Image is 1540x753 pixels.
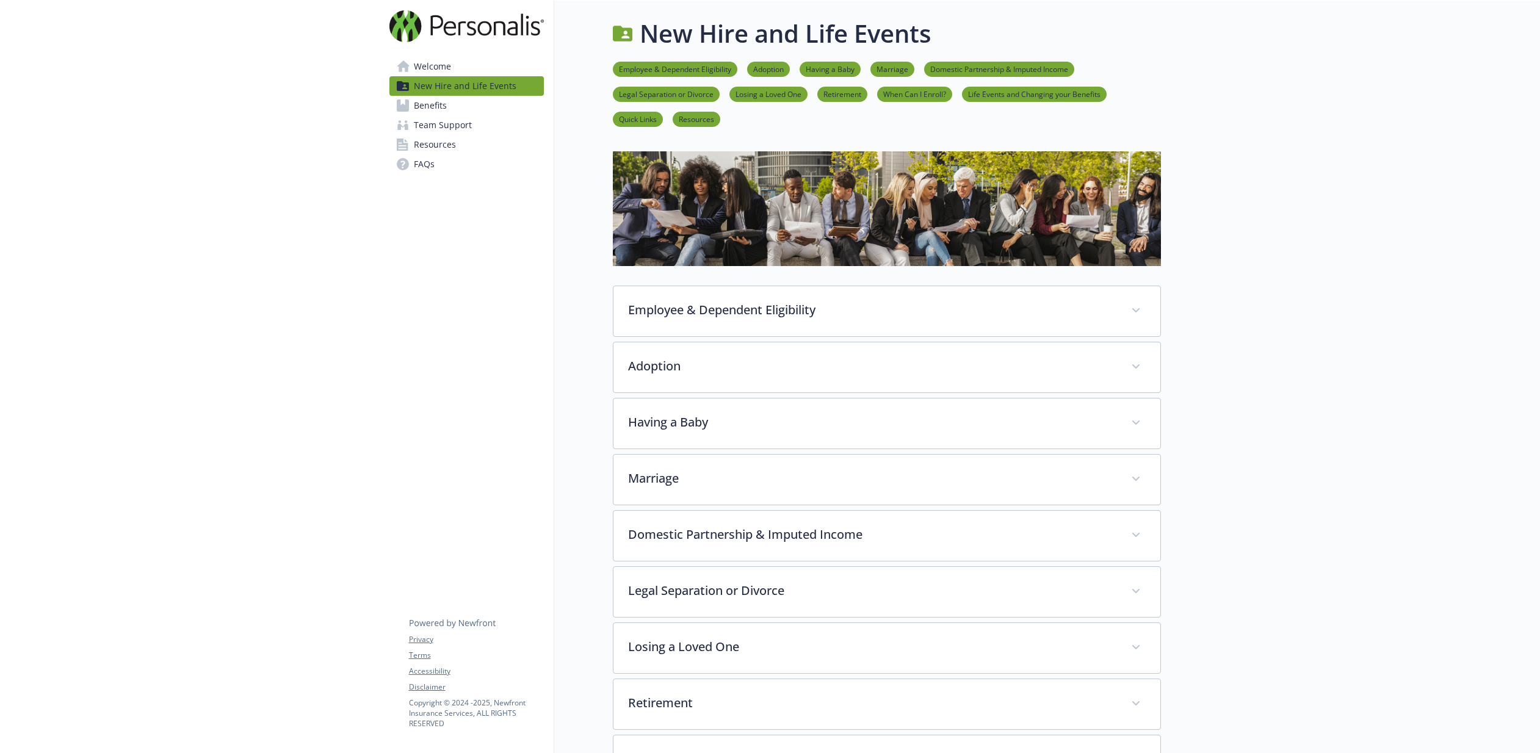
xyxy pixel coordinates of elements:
a: Resources [389,135,544,154]
span: Resources [414,135,456,154]
a: Team Support [389,115,544,135]
h1: New Hire and Life Events [640,15,931,52]
p: Domestic Partnership & Imputed Income [628,525,1116,544]
a: Accessibility [409,666,543,677]
p: Retirement [628,694,1116,712]
a: FAQs [389,154,544,174]
p: Employee & Dependent Eligibility [628,301,1116,319]
span: New Hire and Life Events [414,76,516,96]
a: Marriage [870,63,914,74]
div: Marriage [613,455,1160,505]
div: Employee & Dependent Eligibility [613,286,1160,336]
p: Copyright © 2024 - 2025 , Newfront Insurance Services, ALL RIGHTS RESERVED [409,697,543,729]
a: Benefits [389,96,544,115]
a: New Hire and Life Events [389,76,544,96]
a: Domestic Partnership & Imputed Income [924,63,1074,74]
a: Adoption [747,63,790,74]
a: Resources [673,113,720,124]
span: Welcome [414,57,451,76]
p: Adoption [628,357,1116,375]
img: new hire page banner [613,151,1161,265]
span: FAQs [414,154,435,174]
span: Benefits [414,96,447,115]
div: Retirement [613,679,1160,729]
span: Team Support [414,115,472,135]
a: Life Events and Changing your Benefits [962,88,1107,99]
a: Disclaimer [409,682,543,693]
a: Employee & Dependent Eligibility [613,63,737,74]
div: Losing a Loved One [613,623,1160,673]
div: Legal Separation or Divorce [613,567,1160,617]
p: Legal Separation or Divorce [628,582,1116,600]
a: Privacy [409,634,543,645]
a: Legal Separation or Divorce [613,88,720,99]
a: Welcome [389,57,544,76]
div: Having a Baby [613,398,1160,449]
a: When Can I Enroll? [877,88,952,99]
a: Terms [409,650,543,661]
a: Having a Baby [800,63,861,74]
a: Retirement [817,88,867,99]
p: Marriage [628,469,1116,488]
p: Having a Baby [628,413,1116,431]
a: Quick Links [613,113,663,124]
a: Losing a Loved One [729,88,808,99]
div: Domestic Partnership & Imputed Income [613,511,1160,561]
p: Losing a Loved One [628,638,1116,656]
div: Adoption [613,342,1160,392]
